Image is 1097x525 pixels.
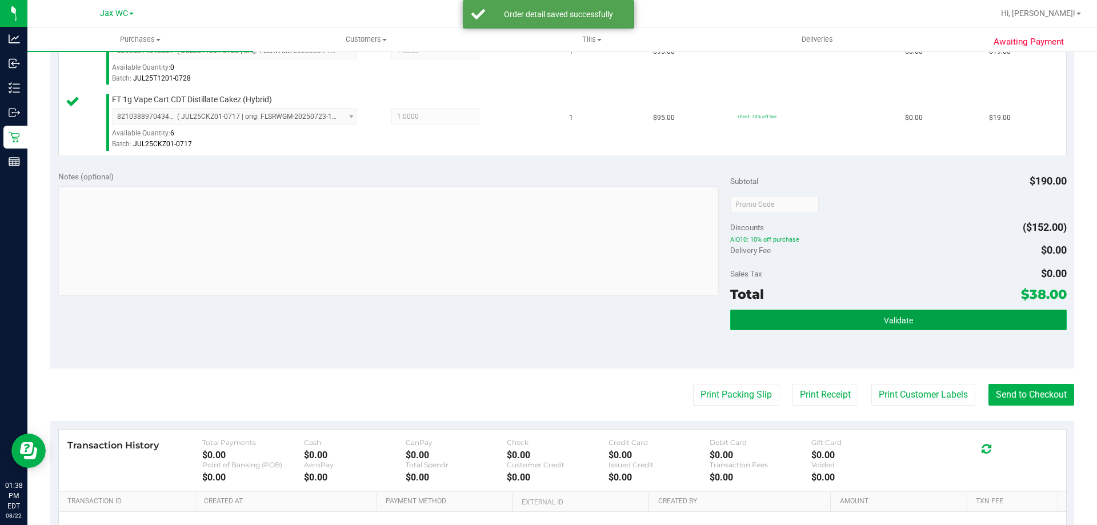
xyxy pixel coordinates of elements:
[170,63,174,71] span: 0
[569,113,573,123] span: 1
[1023,221,1067,233] span: ($152.00)
[253,27,479,51] a: Customers
[202,460,304,469] div: Point of Banking (POB)
[710,460,811,469] div: Transaction Fees
[905,113,923,123] span: $0.00
[386,497,509,506] a: Payment Method
[491,9,626,20] div: Order detail saved successfully
[1001,9,1075,18] span: Hi, [PERSON_NAME]!
[9,156,20,167] inline-svg: Reports
[811,450,913,460] div: $0.00
[9,131,20,143] inline-svg: Retail
[133,74,191,82] span: JUL25T1201-0728
[710,438,811,447] div: Debit Card
[737,114,776,119] span: 70cdt: 70% off line
[871,384,975,406] button: Print Customer Labels
[112,94,272,105] span: FT 1g Vape Cart CDT Distillate Cakez (Hybrid)
[202,438,304,447] div: Total Payments
[9,58,20,69] inline-svg: Inbound
[479,34,704,45] span: Tills
[112,140,131,148] span: Batch:
[27,34,253,45] span: Purchases
[730,310,1066,330] button: Validate
[989,113,1011,123] span: $19.00
[254,34,478,45] span: Customers
[730,286,764,302] span: Total
[811,460,913,469] div: Voided
[792,384,858,406] button: Print Receipt
[507,438,608,447] div: Check
[112,59,369,82] div: Available Quantity:
[786,34,848,45] span: Deliveries
[730,196,819,213] input: Promo Code
[1041,244,1067,256] span: $0.00
[693,384,779,406] button: Print Packing Slip
[202,472,304,483] div: $0.00
[304,450,406,460] div: $0.00
[730,236,1066,244] span: AIQ10: 10% off purchase
[507,472,608,483] div: $0.00
[1021,286,1067,302] span: $38.00
[406,472,507,483] div: $0.00
[507,460,608,469] div: Customer Credit
[202,450,304,460] div: $0.00
[730,269,762,278] span: Sales Tax
[653,113,675,123] span: $95.00
[988,384,1074,406] button: Send to Checkout
[11,434,46,468] iframe: Resource center
[67,497,191,506] a: Transaction ID
[608,472,710,483] div: $0.00
[811,472,913,483] div: $0.00
[112,125,369,147] div: Available Quantity:
[204,497,372,506] a: Created At
[1041,267,1067,279] span: $0.00
[658,497,826,506] a: Created By
[100,9,128,18] span: Jax WC
[9,33,20,45] inline-svg: Analytics
[9,107,20,118] inline-svg: Outbound
[406,450,507,460] div: $0.00
[406,438,507,447] div: CanPay
[730,217,764,238] span: Discounts
[9,82,20,94] inline-svg: Inventory
[5,480,22,511] p: 01:38 PM EDT
[27,27,253,51] a: Purchases
[704,27,930,51] a: Deliveries
[884,316,913,325] span: Validate
[608,460,710,469] div: Issued Credit
[976,497,1053,506] a: Txn Fee
[304,472,406,483] div: $0.00
[58,172,114,181] span: Notes (optional)
[608,438,710,447] div: Credit Card
[479,27,704,51] a: Tills
[840,497,963,506] a: Amount
[112,74,131,82] span: Batch:
[994,35,1064,49] span: Awaiting Payment
[507,450,608,460] div: $0.00
[304,438,406,447] div: Cash
[513,492,648,512] th: External ID
[133,140,192,148] span: JUL25CKZ01-0717
[710,450,811,460] div: $0.00
[811,438,913,447] div: Gift Card
[304,460,406,469] div: AeroPay
[730,246,771,255] span: Delivery Fee
[5,511,22,520] p: 08/22
[1030,175,1067,187] span: $190.00
[710,472,811,483] div: $0.00
[406,460,507,469] div: Total Spendr
[730,177,758,186] span: Subtotal
[170,129,174,137] span: 6
[608,450,710,460] div: $0.00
